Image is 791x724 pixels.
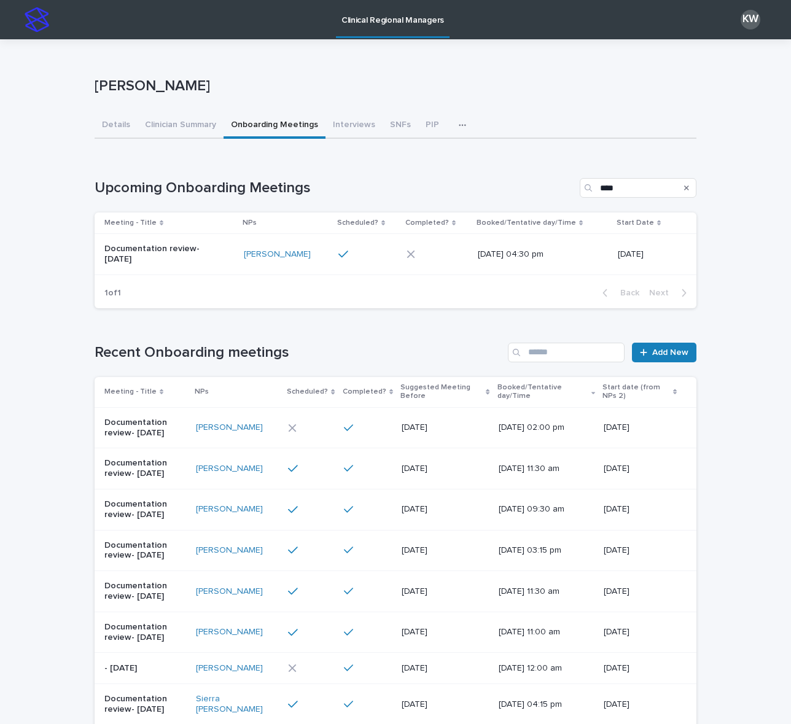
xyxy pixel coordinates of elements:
[95,489,696,530] tr: Documentation review- [DATE][PERSON_NAME] [DATE][DATE] 09:30 am[DATE]
[499,464,586,474] p: [DATE] 11:30 am
[477,216,576,230] p: Booked/Tentative day/Time
[497,381,588,403] p: Booked/Tentative day/Time
[196,464,263,474] a: [PERSON_NAME]
[604,545,677,556] p: [DATE]
[95,530,696,571] tr: Documentation review- [DATE][PERSON_NAME] [DATE][DATE] 03:15 pm[DATE]
[104,244,207,265] p: Documentation review- [DATE]
[196,694,279,715] a: Sierra [PERSON_NAME]
[508,343,625,362] input: Search
[196,422,263,433] a: [PERSON_NAME]
[95,407,696,448] tr: Documentation review- [DATE][PERSON_NAME] [DATE][DATE] 02:00 pm[DATE]
[402,422,489,433] p: [DATE]
[604,464,677,474] p: [DATE]
[104,458,186,479] p: Documentation review- [DATE]
[325,113,383,139] button: Interviews
[602,381,670,403] p: Start date (from NPs 2)
[402,586,489,597] p: [DATE]
[104,581,186,602] p: Documentation review- [DATE]
[402,627,489,637] p: [DATE]
[580,178,696,198] input: Search
[95,77,692,95] p: [PERSON_NAME]
[95,234,696,275] tr: Documentation review- [DATE][PERSON_NAME] [DATE] 04:30 pm[DATE]
[604,663,677,674] p: [DATE]
[499,545,586,556] p: [DATE] 03:15 pm
[499,663,586,674] p: [DATE] 12:00 am
[104,418,186,438] p: Documentation review- [DATE]
[402,464,489,474] p: [DATE]
[499,699,586,710] p: [DATE] 04:15 pm
[244,249,311,260] a: [PERSON_NAME]
[104,622,186,643] p: Documentation review- [DATE]
[400,381,483,403] p: Suggested Meeting Before
[224,113,325,139] button: Onboarding Meetings
[604,422,677,433] p: [DATE]
[617,216,654,230] p: Start Date
[196,627,263,637] a: [PERSON_NAME]
[405,216,449,230] p: Completed?
[95,113,138,139] button: Details
[604,504,677,515] p: [DATE]
[604,627,677,637] p: [DATE]
[95,653,696,684] tr: - [DATE][PERSON_NAME] [DATE][DATE] 12:00 am[DATE]
[343,385,386,399] p: Completed?
[644,287,696,298] button: Next
[499,422,586,433] p: [DATE] 02:00 pm
[652,348,688,357] span: Add New
[632,343,696,362] a: Add New
[618,249,677,260] p: [DATE]
[604,699,677,710] p: [DATE]
[138,113,224,139] button: Clinician Summary
[95,448,696,489] tr: Documentation review- [DATE][PERSON_NAME] [DATE][DATE] 11:30 am[DATE]
[499,627,586,637] p: [DATE] 11:00 am
[104,216,157,230] p: Meeting - Title
[613,289,639,297] span: Back
[195,385,209,399] p: NPs
[104,385,157,399] p: Meeting - Title
[95,278,131,308] p: 1 of 1
[418,113,446,139] button: PIP
[478,249,580,260] p: [DATE] 04:30 pm
[196,586,263,597] a: [PERSON_NAME]
[402,699,489,710] p: [DATE]
[499,504,586,515] p: [DATE] 09:30 am
[499,586,586,597] p: [DATE] 11:30 am
[402,663,489,674] p: [DATE]
[287,385,328,399] p: Scheduled?
[104,499,186,520] p: Documentation review- [DATE]
[243,216,257,230] p: NPs
[383,113,418,139] button: SNFs
[25,7,49,32] img: stacker-logo-s-only.png
[604,586,677,597] p: [DATE]
[196,545,263,556] a: [PERSON_NAME]
[104,694,186,715] p: Documentation review- [DATE]
[95,344,503,362] h1: Recent Onboarding meetings
[649,289,676,297] span: Next
[95,571,696,612] tr: Documentation review- [DATE][PERSON_NAME] [DATE][DATE] 11:30 am[DATE]
[196,663,263,674] a: [PERSON_NAME]
[402,545,489,556] p: [DATE]
[593,287,644,298] button: Back
[196,504,263,515] a: [PERSON_NAME]
[95,179,575,197] h1: Upcoming Onboarding Meetings
[104,540,186,561] p: Documentation review- [DATE]
[95,612,696,653] tr: Documentation review- [DATE][PERSON_NAME] [DATE][DATE] 11:00 am[DATE]
[402,504,489,515] p: [DATE]
[104,663,186,674] p: - [DATE]
[337,216,378,230] p: Scheduled?
[741,10,760,29] div: KW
